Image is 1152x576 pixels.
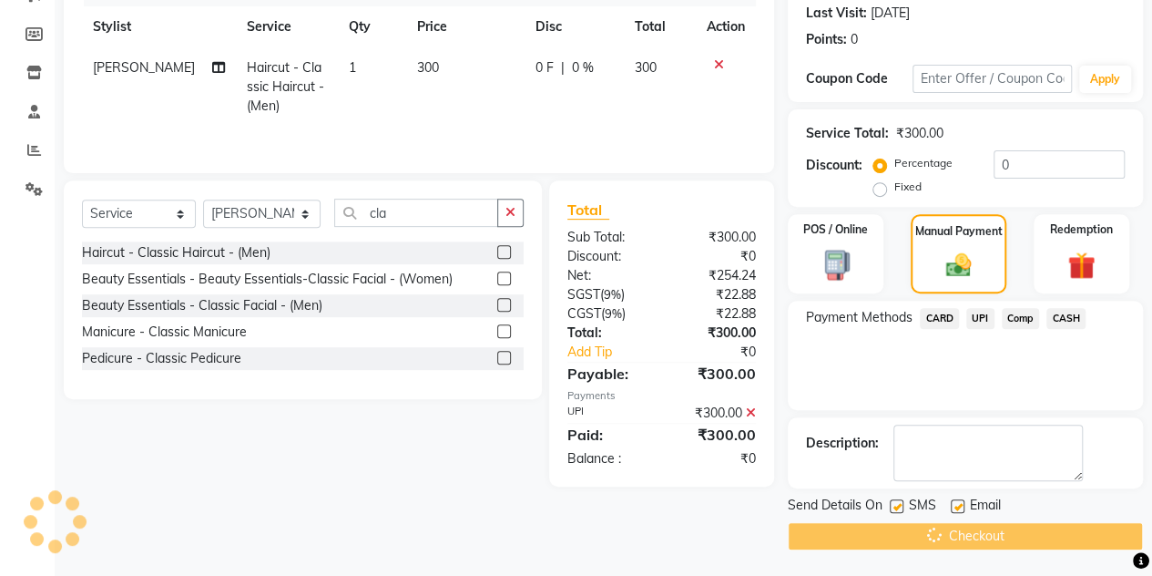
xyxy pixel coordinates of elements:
div: Paid: [554,424,662,446]
span: UPI [966,308,994,329]
span: [PERSON_NAME] [93,59,195,76]
input: Enter Offer / Coupon Code [912,65,1072,93]
div: Payments [567,388,756,404]
th: Qty [338,6,406,47]
img: _pos-terminal.svg [813,249,858,282]
input: Search or Scan [334,199,498,227]
div: ₹254.24 [661,266,770,285]
label: POS / Online [803,221,868,238]
div: Last Visit: [806,4,867,23]
span: CASH [1046,308,1086,329]
label: Redemption [1050,221,1113,238]
div: ₹0 [661,449,770,468]
span: | [561,58,565,77]
span: 300 [417,59,439,76]
div: ₹300.00 [661,228,770,247]
div: Manicure - Classic Manicure [82,323,247,342]
div: Balance : [554,449,662,468]
div: Total: [554,324,662,343]
div: ₹0 [679,343,770,362]
img: _cash.svg [938,251,980,280]
th: Action [696,6,756,47]
div: ( ) [554,285,662,304]
label: Percentage [894,155,953,171]
span: 9% [604,287,621,302]
label: Manual Payment [915,223,1003,240]
div: Net: [554,266,662,285]
span: Email [970,496,1001,519]
img: _gift.svg [1059,249,1104,283]
span: SGST [567,286,600,303]
span: Haircut - Classic Haircut - (Men) [247,59,324,114]
div: 0 [851,30,858,49]
th: Price [406,6,525,47]
div: ₹300.00 [896,124,943,143]
span: 300 [634,59,656,76]
div: Description: [806,434,879,453]
div: UPI [554,404,662,423]
div: Pedicure - Classic Pedicure [82,349,241,368]
div: Payable: [554,363,662,385]
button: Apply [1079,66,1131,93]
span: Payment Methods [806,308,912,327]
th: Service [236,6,338,47]
div: ₹300.00 [661,363,770,385]
div: ₹300.00 [661,424,770,446]
div: [DATE] [871,4,910,23]
div: ₹22.88 [661,304,770,324]
span: 0 % [572,58,594,77]
div: Discount: [554,247,662,266]
label: Fixed [894,179,922,195]
th: Stylist [82,6,236,47]
div: ₹0 [661,247,770,266]
div: Coupon Code [806,69,912,88]
div: ₹300.00 [661,324,770,343]
div: ( ) [554,304,662,324]
a: Add Tip [554,343,679,362]
span: SMS [909,496,936,519]
div: ₹300.00 [661,404,770,423]
th: Total [623,6,696,47]
div: Discount: [806,156,862,175]
span: CARD [920,308,959,329]
span: 1 [349,59,356,76]
div: Beauty Essentials - Beauty Essentials-Classic Facial - (Women) [82,270,453,289]
div: Points: [806,30,847,49]
div: Beauty Essentials - Classic Facial - (Men) [82,296,322,315]
th: Disc [525,6,623,47]
div: Service Total: [806,124,889,143]
span: 0 F [535,58,554,77]
span: Comp [1002,308,1040,329]
div: Sub Total: [554,228,662,247]
span: Send Details On [788,496,882,519]
span: CGST [567,305,601,322]
div: ₹22.88 [661,285,770,304]
span: 9% [605,306,622,321]
div: Haircut - Classic Haircut - (Men) [82,243,270,262]
span: Total [567,201,609,220]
